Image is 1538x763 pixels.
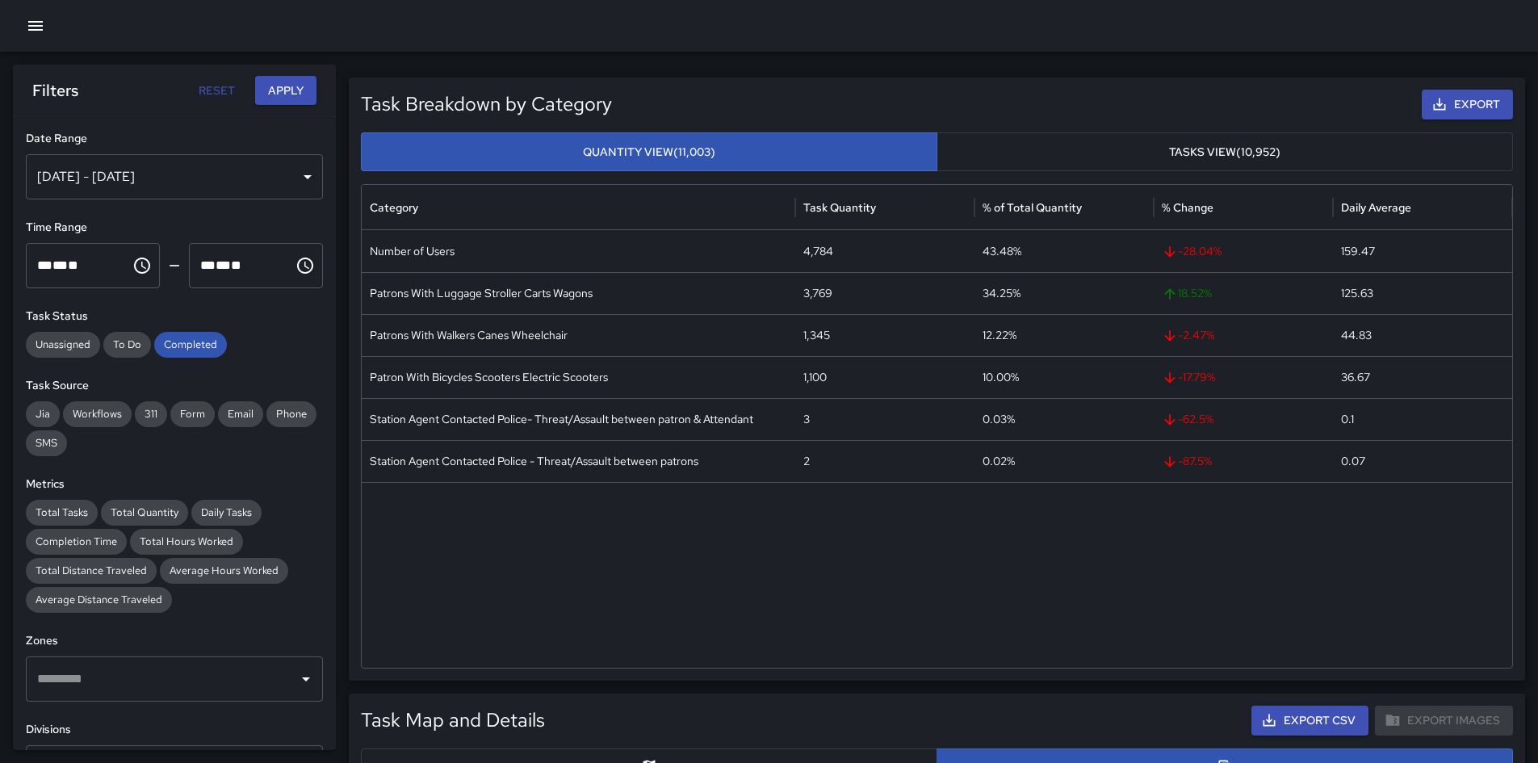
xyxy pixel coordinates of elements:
button: Choose time, selected time is 12:00 AM [126,249,158,282]
div: Completion Time [26,529,127,555]
div: 43.48% [974,230,1154,272]
span: Average Distance Traveled [26,592,172,608]
h6: Divisions [26,721,323,739]
h6: Task Status [26,308,323,325]
div: 3 [795,398,974,440]
div: Task Quantity [803,200,876,215]
span: Total Hours Worked [130,534,243,550]
h6: Date Range [26,130,323,148]
div: 159.47 [1333,230,1512,272]
div: Total Tasks [26,500,98,526]
span: SMS [26,435,67,451]
span: -87.5 % [1162,441,1325,482]
div: Average Hours Worked [160,558,288,584]
span: Meridiem [68,259,78,271]
h6: Filters [32,78,78,103]
span: -17.79 % [1162,357,1325,398]
div: Station Agent Contacted Police - Threat/Assault between patrons [362,440,795,482]
span: Form [170,406,215,422]
div: Email [218,401,263,427]
h5: Task Breakdown by Category [361,91,1223,117]
h6: Zones [26,632,323,650]
div: 1,100 [795,356,974,398]
div: % of Total Quantity [983,200,1082,215]
div: Patron With Bicycles Scooters Electric Scooters [362,356,795,398]
div: To Do [103,332,151,358]
span: 311 [135,406,167,422]
div: Total Quantity [101,500,188,526]
button: Reset [191,76,242,106]
span: Total Distance Traveled [26,563,157,579]
div: [DATE] - [DATE] [26,154,323,199]
div: Completed [154,332,227,358]
div: 34.25% [974,272,1154,314]
div: 0.1 [1333,398,1512,440]
span: Minutes [216,259,231,271]
div: 36.67 [1333,356,1512,398]
span: Total Tasks [26,505,98,521]
div: Average Distance Traveled [26,587,172,613]
div: 2 [795,440,974,482]
div: % Change [1162,200,1213,215]
h5: Task Map and Details [361,707,545,733]
div: Form [170,401,215,427]
div: 10.00% [974,356,1154,398]
span: Jia [26,406,60,422]
span: Meridiem [231,259,241,271]
button: Choose time, selected time is 11:59 PM [289,249,321,282]
span: Completion Time [26,534,127,550]
span: Minutes [52,259,68,271]
span: -28.04 % [1162,231,1325,272]
div: Daily Tasks [191,500,262,526]
span: Average Hours Worked [160,563,288,579]
span: Completed [154,337,227,353]
div: 12.22% [974,314,1154,356]
div: Jia [26,401,60,427]
span: Unassigned [26,337,100,353]
span: To Do [103,337,151,353]
button: Export [1422,90,1513,119]
div: Unassigned [26,332,100,358]
div: SMS [26,430,67,456]
div: 0.07 [1333,440,1512,482]
span: Workflows [63,406,132,422]
span: Daily Tasks [191,505,262,521]
div: 4,784 [795,230,974,272]
div: Patrons With Walkers Canes Wheelchair [362,314,795,356]
button: Quantity View(11,003) [361,132,937,172]
div: Category [370,200,418,215]
div: Total Distance Traveled [26,558,157,584]
div: 0.02% [974,440,1154,482]
div: Workflows [63,401,132,427]
span: -62.5 % [1162,399,1325,440]
div: 311 [135,401,167,427]
div: Number of Users [362,230,795,272]
div: 125.63 [1333,272,1512,314]
h6: Time Range [26,219,323,237]
div: Total Hours Worked [130,529,243,555]
span: -2.47 % [1162,315,1325,356]
h6: Task Source [26,377,323,395]
button: Open [295,668,317,690]
span: 18.52 % [1162,273,1325,314]
div: 3,769 [795,272,974,314]
div: Phone [266,401,316,427]
span: Email [218,406,263,422]
div: 44.83 [1333,314,1512,356]
button: Apply [255,76,316,106]
div: 1,345 [795,314,974,356]
div: 0.03% [974,398,1154,440]
span: Hours [37,259,52,271]
div: Patrons With Luggage Stroller Carts Wagons [362,272,795,314]
div: Daily Average [1341,200,1411,215]
button: Export CSV [1251,706,1368,736]
div: Station Agent Contacted Police- Threat/Assault between patron & Attendant [362,398,795,440]
span: Total Quantity [101,505,188,521]
button: Tasks View(10,952) [937,132,1513,172]
span: Hours [200,259,216,271]
span: Phone [266,406,316,422]
h6: Metrics [26,476,323,493]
